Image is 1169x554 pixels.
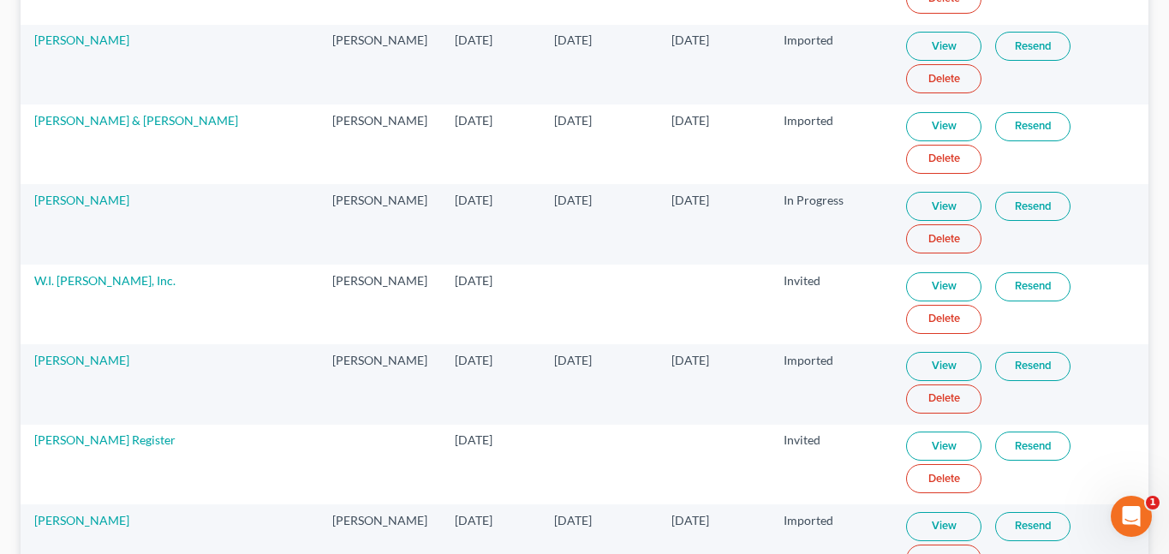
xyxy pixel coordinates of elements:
[34,273,176,288] a: W.I. [PERSON_NAME], Inc.
[554,193,592,207] span: [DATE]
[34,193,129,207] a: [PERSON_NAME]
[995,272,1071,301] a: Resend
[554,33,592,47] span: [DATE]
[671,193,709,207] span: [DATE]
[770,25,892,104] td: Imported
[1111,496,1152,537] iframe: Intercom live chat
[671,113,709,128] span: [DATE]
[906,145,981,174] a: Delete
[34,33,129,47] a: [PERSON_NAME]
[671,353,709,367] span: [DATE]
[770,104,892,184] td: Imported
[455,33,492,47] span: [DATE]
[455,353,492,367] span: [DATE]
[671,513,709,527] span: [DATE]
[770,184,892,264] td: In Progress
[995,112,1071,141] a: Resend
[554,513,592,527] span: [DATE]
[906,64,981,93] a: Delete
[906,352,981,381] a: View
[554,353,592,367] span: [DATE]
[770,265,892,344] td: Invited
[319,265,441,344] td: [PERSON_NAME]
[770,344,892,424] td: Imported
[906,305,981,334] a: Delete
[554,113,592,128] span: [DATE]
[770,425,892,504] td: Invited
[455,193,492,207] span: [DATE]
[455,513,492,527] span: [DATE]
[906,192,981,221] a: View
[455,113,492,128] span: [DATE]
[906,112,981,141] a: View
[995,512,1071,541] a: Resend
[906,272,981,301] a: View
[455,273,492,288] span: [DATE]
[671,33,709,47] span: [DATE]
[995,352,1071,381] a: Resend
[906,512,981,541] a: View
[319,104,441,184] td: [PERSON_NAME]
[34,432,176,447] a: [PERSON_NAME] Register
[906,32,981,61] a: View
[906,384,981,414] a: Delete
[34,353,129,367] a: [PERSON_NAME]
[34,513,129,527] a: [PERSON_NAME]
[319,25,441,104] td: [PERSON_NAME]
[1146,496,1160,509] span: 1
[906,224,981,253] a: Delete
[995,32,1071,61] a: Resend
[319,344,441,424] td: [PERSON_NAME]
[455,432,492,447] span: [DATE]
[906,432,981,461] a: View
[995,432,1071,461] a: Resend
[995,192,1071,221] a: Resend
[34,113,238,128] a: [PERSON_NAME] & [PERSON_NAME]
[319,184,441,264] td: [PERSON_NAME]
[906,464,981,493] a: Delete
